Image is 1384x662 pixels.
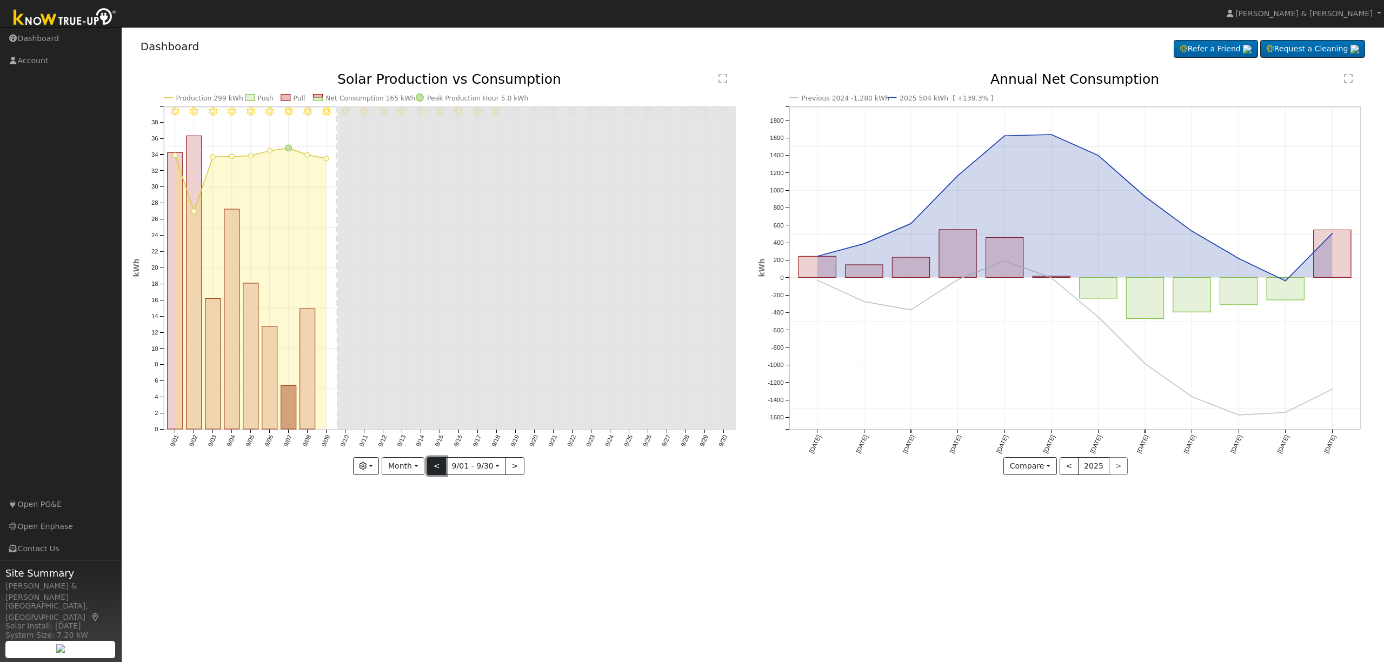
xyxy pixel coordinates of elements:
text: 9/25 [623,434,634,447]
text: 9/03 [207,434,217,447]
circle: onclick="" [1002,258,1007,263]
rect: onclick="" [799,257,836,278]
rect: onclick="" [167,152,182,429]
text: 9/18 [490,434,501,447]
i: 9/01 - Clear [170,107,179,116]
circle: onclick="" [1143,194,1148,199]
text: 24 [151,232,158,238]
circle: onclick="" [1049,276,1054,280]
text: 9/30 [717,434,728,447]
text: 9/23 [585,434,596,447]
text: 9/08 [301,434,312,447]
circle: onclick="" [862,299,867,304]
circle: onclick="" [815,254,820,259]
text: kWh [757,259,766,277]
text: [DATE] [1089,434,1103,454]
text: 9/01 [169,434,179,447]
text: [DATE] [995,434,1009,454]
rect: onclick="" [1220,278,1257,305]
circle: onclick="" [248,153,253,158]
rect: onclick="" [281,386,296,429]
text: -800 [771,344,784,351]
text: 200 [774,257,784,263]
button: > [505,457,524,476]
text: 1800 [770,117,783,124]
text: 9/19 [509,434,520,447]
text: [DATE] [808,434,822,454]
text: -400 [771,310,784,316]
circle: onclick="" [955,173,960,178]
text: 22 [151,248,158,255]
circle: onclick="" [909,307,914,312]
a: Refer a Friend [1174,40,1258,58]
img: retrieve [1350,45,1359,54]
text: 16 [151,297,158,303]
i: 9/06 - Clear [265,107,274,116]
rect: onclick="" [1033,276,1070,277]
img: retrieve [56,644,65,653]
text: [DATE] [949,434,963,454]
i: 9/08 - Clear [303,107,311,116]
text: 400 [774,239,784,246]
text: 9/07 [282,434,293,447]
text: 10 [151,345,158,352]
text: 1600 [770,135,783,141]
text: 9/22 [566,434,577,447]
text: [DATE] [1229,434,1243,454]
text: Solar Production vs Consumption [337,72,561,88]
text: [DATE] [1276,434,1290,454]
circle: onclick="" [1189,394,1194,399]
text: 9/06 [263,434,274,447]
rect: onclick="" [892,257,929,277]
circle: onclick="" [1049,132,1054,137]
text: [DATE] [902,434,916,454]
text: 9/11 [358,434,369,447]
text: 18 [151,280,158,287]
img: retrieve [1243,45,1252,54]
text: 4 [155,394,158,400]
i: 9/02 - Clear [189,107,198,116]
text:  [1344,73,1353,84]
text: 36 [151,135,158,142]
text: -600 [771,327,784,333]
text: 6 [155,378,158,384]
text: kWh [132,259,141,277]
div: System Size: 7.20 kW [5,630,116,641]
text: [DATE] [1136,434,1150,454]
text: 9/09 [320,434,331,447]
text: 9/10 [339,434,350,447]
text: 8 [155,362,158,368]
text: 30 [151,184,158,190]
div: Solar Install: [DATE] [5,620,116,632]
text: [DATE] [1042,434,1056,454]
button: Month [382,457,424,476]
i: 9/07 - Clear [284,107,292,116]
circle: onclick="" [1283,279,1288,284]
circle: onclick="" [210,155,215,159]
circle: onclick="" [1096,315,1101,319]
text: Production 299 kWh [176,95,243,102]
text: Annual Net Consumption [990,72,1159,88]
rect: onclick="" [186,136,201,430]
text: Push [257,95,273,102]
circle: onclick="" [324,156,329,161]
text: 9/14 [415,434,425,447]
rect: onclick="" [243,283,258,429]
circle: onclick="" [267,149,272,153]
text: 9/02 [188,434,198,447]
text: 9/20 [528,434,539,447]
text: 9/15 [434,434,444,447]
text: 800 [774,204,784,211]
rect: onclick="" [1314,230,1351,278]
circle: onclick="" [172,153,177,158]
rect: onclick="" [262,326,277,429]
a: Map [91,613,101,621]
circle: onclick="" [1096,153,1101,158]
text: 0 [780,275,783,281]
text: [DATE] [1323,434,1338,454]
button: < [1060,457,1079,476]
text: -1200 [768,379,784,386]
circle: onclick="" [1236,256,1241,261]
text: -1000 [768,362,784,369]
button: 9/01 - 9/30 [445,457,506,476]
